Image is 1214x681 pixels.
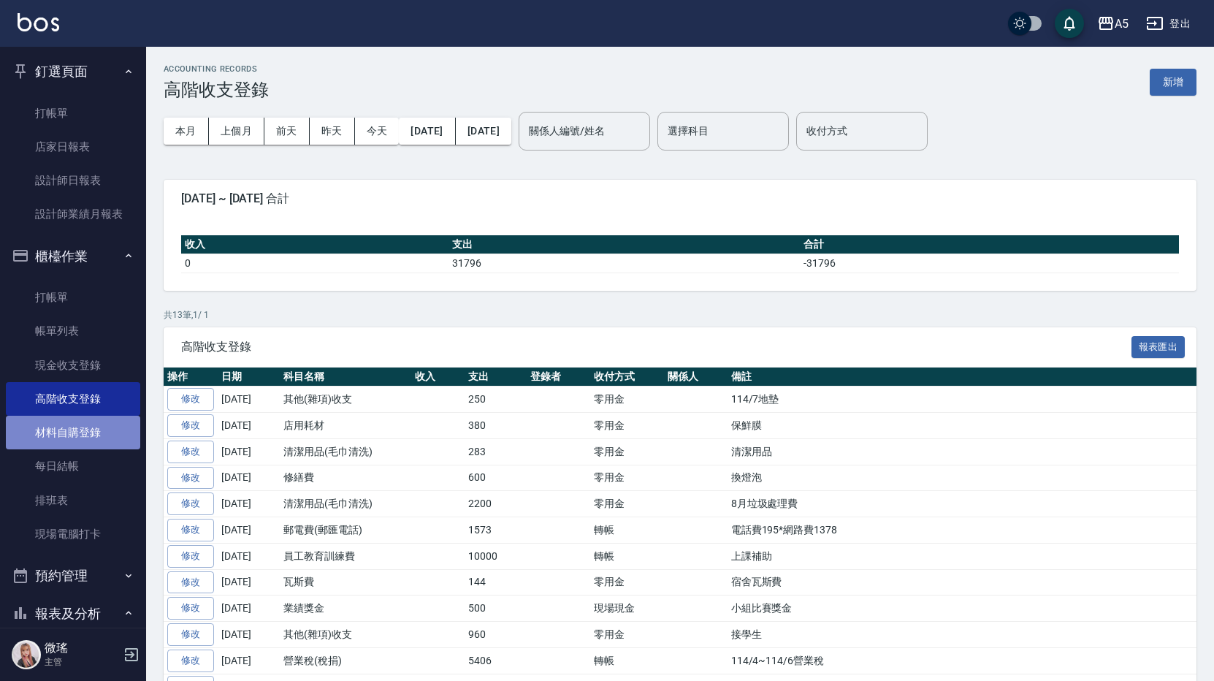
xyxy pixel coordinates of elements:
a: 新增 [1150,75,1196,88]
td: 零用金 [590,622,664,648]
th: 登錄者 [527,368,590,387]
th: 科目名稱 [280,368,411,387]
td: 轉帳 [590,517,664,544]
td: 5406 [465,647,527,674]
th: 支出 [448,235,800,254]
a: 高階收支登錄 [6,382,140,416]
td: 零用金 [590,465,664,491]
button: save [1055,9,1084,38]
a: 修改 [167,650,214,672]
td: 1573 [465,517,527,544]
a: 現場電腦打卡 [6,517,140,551]
button: 釘選頁面 [6,53,140,91]
button: 報表及分析 [6,595,140,633]
td: 店用耗材 [280,413,411,439]
td: 換燈泡 [728,465,1196,491]
th: 收入 [181,235,448,254]
a: 修改 [167,492,214,515]
td: 零用金 [590,387,664,413]
td: 8月垃圾處理費 [728,491,1196,517]
th: 收付方式 [590,368,664,387]
td: 郵電費(郵匯電話) [280,517,411,544]
span: 高階收支登錄 [181,340,1131,354]
span: [DATE] ~ [DATE] 合計 [181,191,1179,206]
td: 保鮮膜 [728,413,1196,439]
td: [DATE] [218,647,280,674]
a: 每日結帳 [6,449,140,483]
button: A5 [1091,9,1134,39]
td: 上課補助 [728,543,1196,569]
td: [DATE] [218,596,280,622]
button: 今天 [355,118,400,145]
td: [DATE] [218,465,280,491]
td: 其他(雜項)收支 [280,622,411,648]
button: 昨天 [310,118,355,145]
a: 修改 [167,388,214,411]
button: 櫃檯作業 [6,237,140,275]
button: 本月 [164,118,209,145]
a: 打帳單 [6,281,140,314]
td: 電話費195*網路費1378 [728,517,1196,544]
td: 283 [465,438,527,465]
td: [DATE] [218,491,280,517]
img: Logo [18,13,59,31]
td: 修繕費 [280,465,411,491]
td: 2200 [465,491,527,517]
h3: 高階收支登錄 [164,80,269,100]
a: 帳單列表 [6,314,140,348]
a: 現金收支登錄 [6,349,140,382]
td: 清潔用品 [728,438,1196,465]
a: 修改 [167,571,214,594]
td: 接學生 [728,622,1196,648]
button: [DATE] [456,118,511,145]
td: 零用金 [590,491,664,517]
a: 材料自購登錄 [6,416,140,449]
td: 零用金 [590,413,664,439]
td: [DATE] [218,387,280,413]
a: 排班表 [6,484,140,517]
td: [DATE] [218,413,280,439]
a: 修改 [167,623,214,646]
td: 宿舍瓦斯費 [728,569,1196,596]
a: 修改 [167,414,214,437]
td: [DATE] [218,517,280,544]
button: 登出 [1140,10,1196,37]
td: [DATE] [218,438,280,465]
p: 共 13 筆, 1 / 1 [164,308,1196,322]
h2: ACCOUNTING RECORDS [164,64,269,74]
td: 轉帳 [590,543,664,569]
a: 設計師日報表 [6,164,140,197]
th: 合計 [800,235,1179,254]
td: 600 [465,465,527,491]
a: 修改 [167,441,214,463]
td: 業績獎金 [280,596,411,622]
button: 新增 [1150,69,1196,96]
th: 備註 [728,368,1196,387]
td: 31796 [448,254,800,273]
td: [DATE] [218,543,280,569]
a: 修改 [167,597,214,620]
td: -31796 [800,254,1179,273]
a: 設計師業績月報表 [6,197,140,231]
td: 零用金 [590,438,664,465]
button: [DATE] [399,118,455,145]
td: 380 [465,413,527,439]
td: 營業稅(稅捐) [280,647,411,674]
td: [DATE] [218,622,280,648]
a: 修改 [167,545,214,568]
td: 114/4~114/6營業稅 [728,647,1196,674]
th: 支出 [465,368,527,387]
th: 關係人 [664,368,728,387]
td: 144 [465,569,527,596]
h5: 微瑤 [45,641,119,655]
th: 收入 [411,368,465,387]
td: [DATE] [218,569,280,596]
td: 現場現金 [590,596,664,622]
td: 清潔用品(毛巾清洗) [280,438,411,465]
td: 員工教育訓練費 [280,543,411,569]
th: 日期 [218,368,280,387]
a: 店家日報表 [6,130,140,164]
button: 前天 [264,118,310,145]
td: 轉帳 [590,647,664,674]
a: 修改 [167,467,214,490]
